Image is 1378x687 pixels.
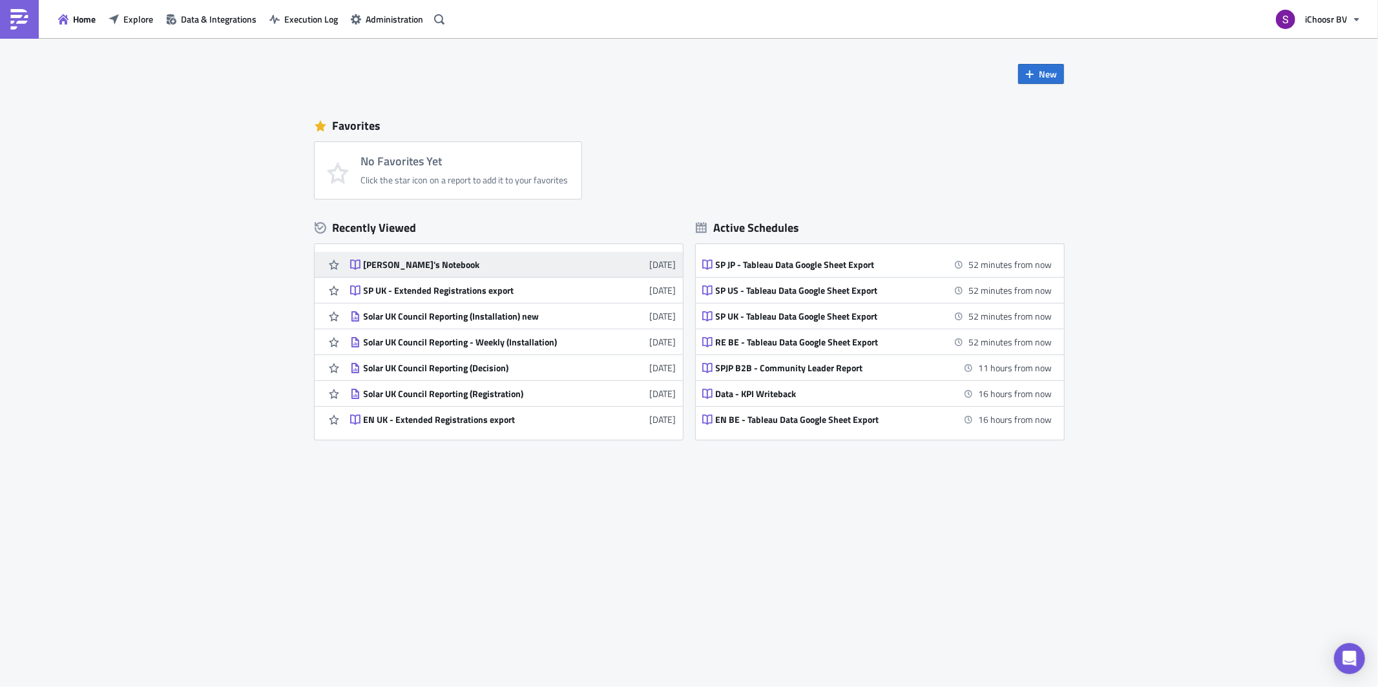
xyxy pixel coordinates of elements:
div: Open Intercom Messenger [1334,643,1365,674]
h4: No Favorites Yet [361,155,569,168]
button: Home [52,9,102,29]
span: Execution Log [284,12,338,26]
a: Solar UK Council Reporting (Installation) new[DATE] [350,303,676,329]
time: 2025-08-22 15:00 [969,309,1052,323]
div: Solar UK Council Reporting - Weekly (Installation) [364,336,590,348]
div: SP US - Tableau Data Google Sheet Export [716,285,942,296]
a: [PERSON_NAME]'s Notebook[DATE] [350,252,676,277]
div: SP UK - Extended Registrations export [364,285,590,296]
span: Administration [366,12,423,26]
div: SP UK - Tableau Data Google Sheet Export [716,311,942,322]
div: [PERSON_NAME]'s Notebook [364,259,590,271]
button: Execution Log [263,9,344,29]
div: Click the star icon on a report to add it to your favorites [361,174,569,186]
div: SP JP - Tableau Data Google Sheet Export [716,259,942,271]
div: SPJP B2B - Community Leader Report [716,362,942,374]
div: EN BE - Tableau Data Google Sheet Export [716,414,942,426]
a: SPJP B2B - Community Leader Report11 hours from now [702,355,1052,380]
span: Home [73,12,96,26]
time: 2025-08-21T12:30:13Z [650,258,676,271]
time: 2025-08-19T14:20:03Z [650,387,676,400]
div: Active Schedules [696,220,800,235]
time: 2025-08-23 01:00 [979,361,1052,374]
time: 2025-08-22 15:00 [969,283,1052,297]
div: Solar UK Council Reporting (Registration) [364,388,590,400]
div: RE BE - Tableau Data Google Sheet Export [716,336,942,348]
img: PushMetrics [9,9,30,30]
time: 2025-08-19T14:26:15Z [650,309,676,323]
span: iChoosr BV [1305,12,1347,26]
span: New [1039,67,1058,81]
time: 2025-08-19T14:25:43Z [650,335,676,349]
a: SP US - Tableau Data Google Sheet Export52 minutes from now [702,278,1052,303]
button: Data & Integrations [160,9,263,29]
time: 2025-08-23 06:00 [979,387,1052,400]
a: Solar UK Council Reporting (Registration)[DATE] [350,381,676,406]
div: EN UK - Extended Registrations export [364,414,590,426]
button: iChoosr BV [1268,5,1368,34]
div: Favorites [315,116,1064,136]
div: Recently Viewed [315,218,683,238]
a: RE BE - Tableau Data Google Sheet Export52 minutes from now [702,329,1052,354]
a: SP JP - Tableau Data Google Sheet Export52 minutes from now [702,252,1052,277]
div: Data - KPI Writeback [716,388,942,400]
a: Solar UK Council Reporting (Decision)[DATE] [350,355,676,380]
span: Explore [123,12,153,26]
a: Solar UK Council Reporting - Weekly (Installation)[DATE] [350,329,676,354]
img: Avatar [1275,8,1297,30]
a: SP UK - Tableau Data Google Sheet Export52 minutes from now [702,303,1052,329]
div: Solar UK Council Reporting (Decision) [364,362,590,374]
button: Explore [102,9,160,29]
time: 2025-08-19T14:22:51Z [650,361,676,374]
time: 2025-08-22 15:00 [969,335,1052,349]
a: EN UK - Extended Registrations export[DATE] [350,407,676,432]
time: 2025-08-20T09:52:55Z [650,283,676,297]
a: SP UK - Extended Registrations export[DATE] [350,278,676,303]
time: 2025-08-07T12:33:41Z [650,413,676,426]
span: Data & Integrations [181,12,256,26]
a: Data - KPI Writeback16 hours from now [702,381,1052,406]
a: EN BE - Tableau Data Google Sheet Export16 hours from now [702,407,1052,432]
div: Solar UK Council Reporting (Installation) new [364,311,590,322]
button: New [1018,64,1064,84]
time: 2025-08-22 15:00 [969,258,1052,271]
time: 2025-08-23 06:00 [979,413,1052,426]
button: Administration [344,9,430,29]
